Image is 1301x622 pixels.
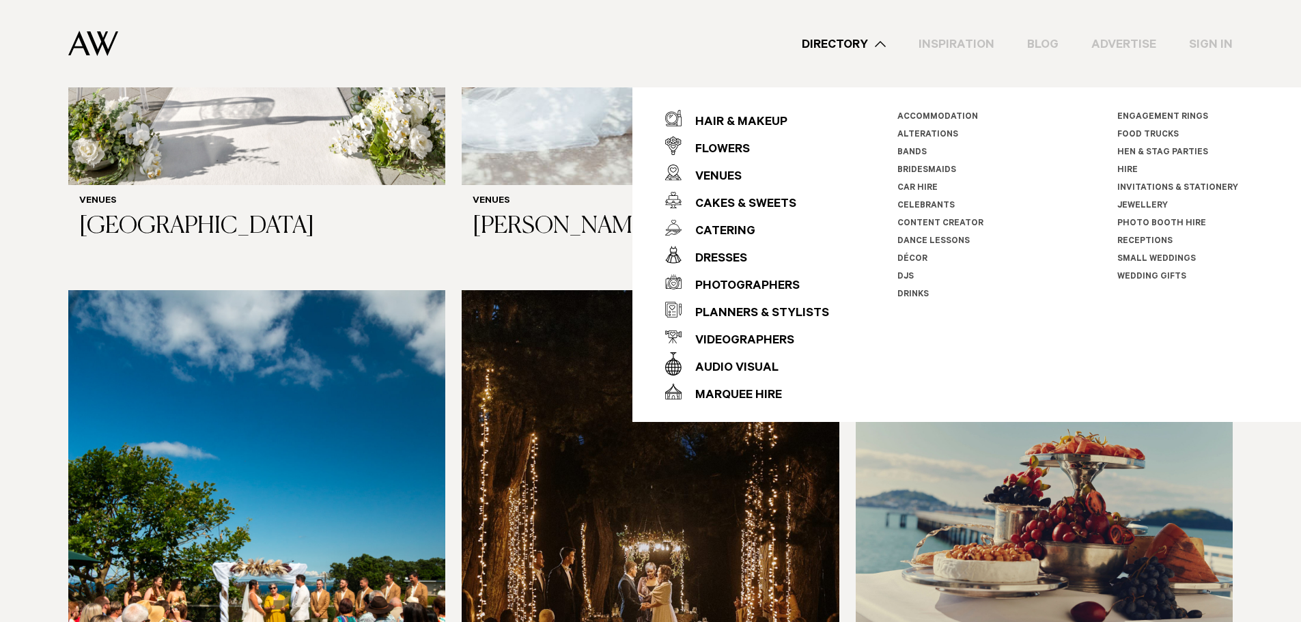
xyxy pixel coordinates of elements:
a: Drinks [897,290,929,300]
a: Wedding Gifts [1117,272,1186,282]
a: Invitations & Stationery [1117,184,1238,193]
a: Cakes & Sweets [665,186,829,214]
a: Hair & Makeup [665,104,829,132]
a: Photographers [665,268,829,296]
a: Alterations [897,130,958,140]
a: Receptions [1117,237,1173,246]
div: Cakes & Sweets [682,191,796,218]
a: Bridesmaids [897,166,956,175]
h6: Venues [79,196,434,208]
div: Venues [682,164,742,191]
a: Car Hire [897,184,938,193]
div: Videographers [682,328,794,355]
a: Bands [897,148,927,158]
div: Flowers [682,137,750,164]
a: Small Weddings [1117,255,1196,264]
a: Advertise [1075,35,1173,53]
div: Dresses [682,246,747,273]
a: Sign In [1173,35,1249,53]
a: Directory [785,35,902,53]
h3: [PERSON_NAME] Estate [473,213,828,241]
a: Marquee Hire [665,378,829,405]
a: Dresses [665,241,829,268]
a: Celebrants [897,201,955,211]
a: Blog [1011,35,1075,53]
a: Videographers [665,323,829,350]
div: Audio Visual [682,355,779,382]
a: Flowers [665,132,829,159]
div: Marquee Hire [682,382,782,410]
a: Jewellery [1117,201,1168,211]
a: Hire [1117,166,1138,175]
a: Accommodation [897,113,978,122]
div: Planners & Stylists [682,300,829,328]
a: Venues [665,159,829,186]
a: Inspiration [902,35,1011,53]
a: DJs [897,272,914,282]
a: Audio Visual [665,350,829,378]
a: Décor [897,255,927,264]
a: Photo Booth Hire [1117,219,1206,229]
a: Engagement Rings [1117,113,1208,122]
div: Catering [682,218,755,246]
a: Food Trucks [1117,130,1179,140]
h3: [GEOGRAPHIC_DATA] [79,213,434,241]
a: Planners & Stylists [665,296,829,323]
a: Hen & Stag Parties [1117,148,1208,158]
a: Content Creator [897,219,983,229]
img: Auckland Weddings Logo [68,31,118,56]
a: Dance Lessons [897,237,970,246]
div: Photographers [682,273,800,300]
a: Catering [665,214,829,241]
div: Hair & Makeup [682,109,787,137]
h6: Venues [473,196,828,208]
